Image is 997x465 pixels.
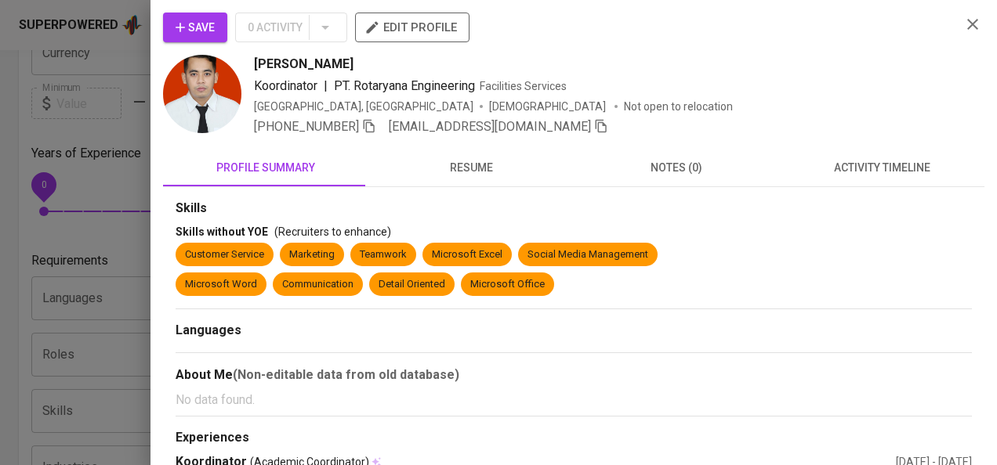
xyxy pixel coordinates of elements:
[176,18,215,38] span: Save
[254,78,317,93] span: Koordinator
[176,366,972,384] div: About Me
[470,277,545,292] div: Microsoft Office
[254,119,359,134] span: [PHONE_NUMBER]
[624,99,733,114] p: Not open to relocation
[282,277,353,292] div: Communication
[172,158,359,178] span: profile summary
[368,17,457,38] span: edit profile
[176,200,972,218] div: Skills
[480,80,567,92] span: Facilities Services
[324,77,328,96] span: |
[233,367,459,382] b: (Non-editable data from old database)
[176,429,972,447] div: Experiences
[254,99,473,114] div: [GEOGRAPHIC_DATA], [GEOGRAPHIC_DATA]
[163,13,227,42] button: Save
[528,247,648,262] div: Social Media Management
[185,277,257,292] div: Microsoft Word
[489,99,608,114] span: [DEMOGRAPHIC_DATA]
[583,158,770,178] span: notes (0)
[360,247,407,262] div: Teamwork
[379,277,445,292] div: Detail Oriented
[355,13,469,42] button: edit profile
[176,225,268,238] span: Skills without YOE
[163,55,241,133] img: 047471db45a48d6a93b8ad6409e0bf9c.jpg
[432,247,502,262] div: Microsoft Excel
[789,158,975,178] span: activity timeline
[176,322,972,340] div: Languages
[274,225,391,238] span: (Recruiters to enhance)
[334,78,475,93] span: PT. Rotaryana Engineering
[389,119,591,134] span: [EMAIL_ADDRESS][DOMAIN_NAME]
[185,247,264,262] div: Customer Service
[176,391,972,409] p: No data found.
[355,20,469,33] a: edit profile
[289,247,335,262] div: Marketing
[378,158,564,178] span: resume
[254,55,353,74] span: [PERSON_NAME]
